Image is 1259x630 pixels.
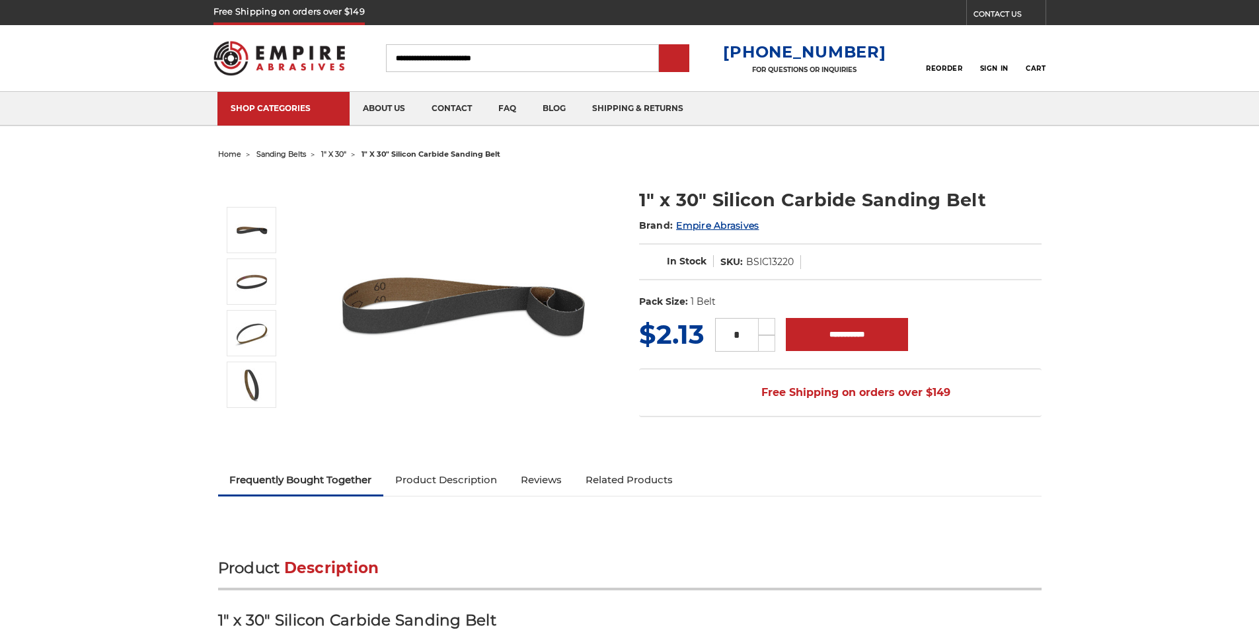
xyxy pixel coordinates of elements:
a: Reviews [509,465,574,494]
span: Reorder [926,64,962,73]
dd: 1 Belt [691,295,716,309]
button: Next [237,411,268,439]
a: Frequently Bought Together [218,465,384,494]
span: Description [284,559,379,577]
dd: BSIC13220 [746,255,794,269]
a: about us [350,92,418,126]
span: Brand: [639,219,673,231]
a: contact [418,92,485,126]
span: Free Shipping on orders over $149 [730,379,950,406]
a: blog [529,92,579,126]
input: Submit [661,46,687,72]
img: 1" x 30" Silicon Carbide File Belt [235,214,268,247]
a: Cart [1026,44,1046,73]
img: 1" x 30" Silicon Carbide Sanding Belt [235,265,268,298]
span: Sign In [980,64,1009,73]
h1: 1" x 30" Silicon Carbide Sanding Belt [639,187,1042,213]
a: [PHONE_NUMBER] [723,42,886,61]
a: shipping & returns [579,92,697,126]
a: Reorder [926,44,962,72]
div: SHOP CATEGORIES [231,103,336,113]
dt: Pack Size: [639,295,688,309]
img: 1" x 30" Sanding Belt SC [235,317,268,350]
span: Product [218,559,280,577]
a: Related Products [574,465,685,494]
a: Product Description [383,465,509,494]
dt: SKU: [720,255,743,269]
a: home [218,149,241,159]
span: Cart [1026,64,1046,73]
img: 1" x 30" Silicon Carbide File Belt [331,173,595,438]
p: FOR QUESTIONS OR INQUIRIES [723,65,886,74]
span: $2.13 [639,318,705,350]
button: Previous [237,178,268,207]
span: 1" x 30" silicon carbide sanding belt [362,149,500,159]
a: sanding belts [256,149,306,159]
a: Empire Abrasives [676,219,759,231]
a: CONTACT US [973,7,1046,25]
span: In Stock [667,255,706,267]
img: Empire Abrasives [213,32,346,84]
a: faq [485,92,529,126]
img: 1" x 30" - Silicon Carbide Sanding Belt [235,368,268,401]
a: 1" x 30" [321,149,346,159]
